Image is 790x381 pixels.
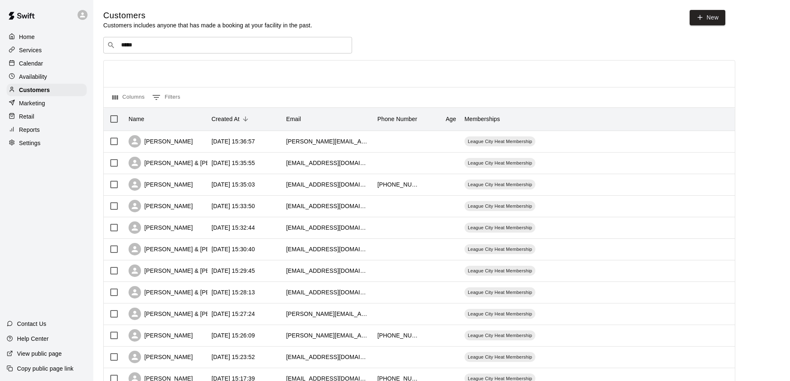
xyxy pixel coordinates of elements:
[464,311,535,317] span: League City Heat Membership
[211,267,255,275] div: 2025-08-13 15:29:45
[103,21,312,29] p: Customers includes anyone that has made a booking at your facility in the past.
[17,349,62,358] p: View public page
[19,139,41,147] p: Settings
[19,99,45,107] p: Marketing
[129,157,249,169] div: [PERSON_NAME] & [PERSON_NAME]
[19,112,34,121] p: Retail
[286,288,369,296] div: crgraun@hotmail.com
[464,181,535,188] span: League City Heat Membership
[464,354,535,360] span: League City Heat Membership
[211,107,240,131] div: Created At
[7,84,87,96] a: Customers
[19,33,35,41] p: Home
[286,267,369,275] div: kristaladart@gmail.com
[690,10,725,25] a: New
[377,107,417,131] div: Phone Number
[377,331,419,340] div: +13187152069
[464,309,535,319] div: League City Heat Membership
[464,160,535,166] span: League City Heat Membership
[211,180,255,189] div: 2025-08-13 15:35:03
[464,158,535,168] div: League City Heat Membership
[211,288,255,296] div: 2025-08-13 15:28:13
[377,180,419,189] div: +13256692254
[464,246,535,252] span: League City Heat Membership
[129,107,144,131] div: Name
[460,107,585,131] div: Memberships
[464,267,535,274] span: League City Heat Membership
[19,126,40,134] p: Reports
[286,353,369,361] div: abuckner1977@gmail.com
[464,224,535,231] span: League City Heat Membership
[464,138,535,145] span: League City Heat Membership
[103,10,312,21] h5: Customers
[207,107,282,131] div: Created At
[7,97,87,109] div: Marketing
[7,137,87,149] a: Settings
[7,70,87,83] a: Availability
[19,86,50,94] p: Customers
[211,223,255,232] div: 2025-08-13 15:32:44
[464,287,535,297] div: League City Heat Membership
[464,180,535,189] div: League City Heat Membership
[286,310,369,318] div: nicole.fulp27@gmail.com
[17,335,49,343] p: Help Center
[286,245,369,253] div: randall12herman@gmail.com
[129,286,249,298] div: [PERSON_NAME] & [PERSON_NAME]
[103,37,352,53] div: Search customers by name or email
[211,353,255,361] div: 2025-08-13 15:23:52
[464,352,535,362] div: League City Heat Membership
[129,329,193,342] div: [PERSON_NAME]
[464,266,535,276] div: League City Heat Membership
[286,180,369,189] div: djones@tcisd.org
[446,107,456,131] div: Age
[129,221,193,234] div: [PERSON_NAME]
[124,107,207,131] div: Name
[464,107,500,131] div: Memberships
[7,57,87,70] a: Calendar
[464,244,535,254] div: League City Heat Membership
[373,107,423,131] div: Phone Number
[150,91,182,104] button: Show filters
[286,159,369,167] div: laurenneal35@yahoo.com
[282,107,373,131] div: Email
[211,202,255,210] div: 2025-08-13 15:33:50
[129,200,193,212] div: [PERSON_NAME]
[464,201,535,211] div: League City Heat Membership
[110,91,147,104] button: Select columns
[7,110,87,123] a: Retail
[7,44,87,56] a: Services
[211,137,255,146] div: 2025-08-13 15:36:57
[129,265,249,277] div: [PERSON_NAME] & [PERSON_NAME]
[17,364,73,373] p: Copy public page link
[211,245,255,253] div: 2025-08-13 15:30:40
[286,202,369,210] div: amandanew_johnson@yahoo.com
[7,124,87,136] a: Reports
[286,137,369,146] div: j.rigelsky@gmail.com
[129,178,193,191] div: [PERSON_NAME]
[464,330,535,340] div: League City Heat Membership
[17,320,46,328] p: Contact Us
[240,113,251,125] button: Sort
[129,243,249,255] div: [PERSON_NAME] & [PERSON_NAME]
[211,331,255,340] div: 2025-08-13 15:26:09
[286,331,369,340] div: jeramy.dickson@gmail.com
[286,107,301,131] div: Email
[286,223,369,232] div: fishaggie@aol.com
[19,46,42,54] p: Services
[464,289,535,296] span: League City Heat Membership
[129,351,193,363] div: [PERSON_NAME]
[7,31,87,43] div: Home
[464,332,535,339] span: League City Heat Membership
[423,107,460,131] div: Age
[464,136,535,146] div: League City Heat Membership
[19,59,43,68] p: Calendar
[129,135,193,148] div: [PERSON_NAME]
[464,203,535,209] span: League City Heat Membership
